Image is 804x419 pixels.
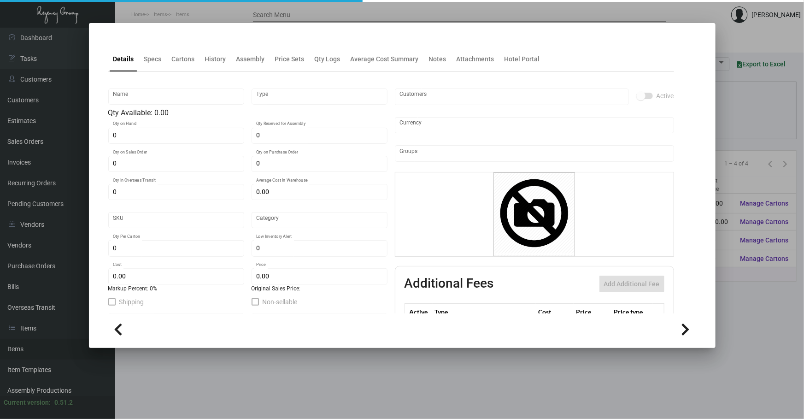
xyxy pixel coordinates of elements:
[429,54,446,64] div: Notes
[599,276,664,292] button: Add Additional Fee
[351,54,419,64] div: Average Cost Summary
[108,107,387,118] div: Qty Available: 0.00
[263,296,298,307] span: Non-sellable
[236,54,265,64] div: Assembly
[4,398,51,407] div: Current version:
[399,93,624,100] input: Add new..
[399,150,669,157] input: Add new..
[119,296,144,307] span: Shipping
[275,54,305,64] div: Price Sets
[405,276,494,292] h2: Additional Fees
[611,304,653,320] th: Price type
[315,54,340,64] div: Qty Logs
[113,54,134,64] div: Details
[144,54,162,64] div: Specs
[172,54,195,64] div: Cartons
[574,304,611,320] th: Price
[657,90,674,101] span: Active
[457,54,494,64] div: Attachments
[205,54,226,64] div: History
[54,398,73,407] div: 0.51.2
[405,304,433,320] th: Active
[604,280,660,288] span: Add Additional Fee
[433,304,536,320] th: Type
[536,304,574,320] th: Cost
[505,54,540,64] div: Hotel Portal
